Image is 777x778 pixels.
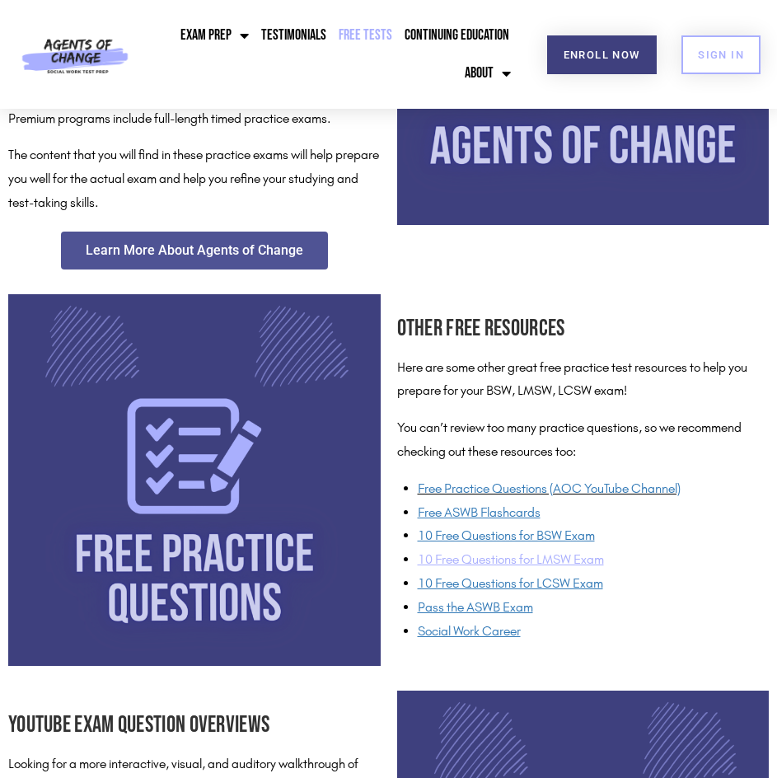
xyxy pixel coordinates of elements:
[698,49,744,60] span: SIGN IN
[8,143,381,214] p: The content that you will find in these practice exams will help prepare you well for the actual ...
[461,54,515,92] a: About
[418,551,604,567] a: 10 Free Questions for LMSW Exam
[86,244,303,257] span: Learn More About Agents of Change
[61,232,328,269] a: Learn More About Agents of Change
[418,527,595,543] a: 10 Free Questions for BSW Exam
[418,480,681,496] a: Free Practice Questions (AOC YouTube Channel)
[564,49,640,60] span: Enroll Now
[176,16,253,54] a: Exam Prep
[418,599,536,615] a: Pass the ASWB Exam
[418,504,541,520] a: Free ASWB Flashcards
[397,416,770,464] p: You can’t review too many practice questions, so we recommend checking out these resources too:
[400,16,513,54] a: Continuing Education
[418,575,603,591] a: 10 Free Questions for LCSW Exam
[8,707,381,744] h2: YouTube Exam Question Overviews
[418,623,521,639] a: Social Work Career
[335,16,396,54] a: Free Tests
[166,16,515,92] nav: Menu
[257,16,330,54] a: Testimonials
[681,35,761,74] a: SIGN IN
[547,35,657,74] a: Enroll Now
[418,599,533,615] span: Pass the ASWB Exam
[397,356,770,404] p: Here are some other great free practice test resources to help you prepare for your BSW, LMSW, LC...
[397,311,770,348] h2: Other Free Resources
